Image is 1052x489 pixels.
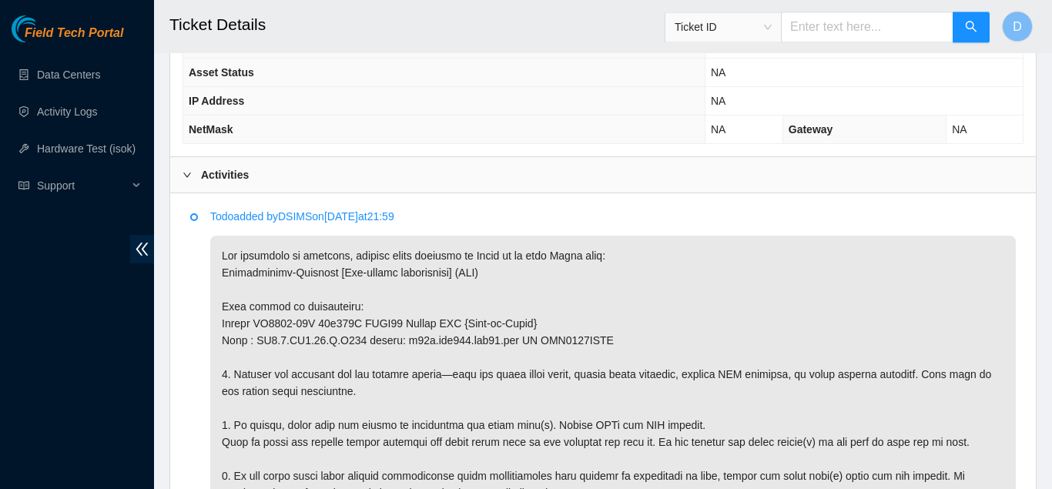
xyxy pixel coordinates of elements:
[130,235,154,263] span: double-left
[12,15,78,42] img: Akamai Technologies
[37,69,100,81] a: Data Centers
[711,95,725,107] span: NA
[201,166,249,183] b: Activities
[965,20,977,35] span: search
[189,95,244,107] span: IP Address
[25,26,123,41] span: Field Tech Portal
[37,170,128,201] span: Support
[37,142,136,155] a: Hardware Test (isok)
[675,15,772,39] span: Ticket ID
[183,170,192,179] span: right
[170,157,1036,193] div: Activities
[711,66,725,79] span: NA
[1002,11,1033,42] button: D
[953,12,990,42] button: search
[189,123,233,136] span: NetMask
[189,66,254,79] span: Asset Status
[37,106,98,118] a: Activity Logs
[12,28,123,48] a: Akamai TechnologiesField Tech Portal
[789,123,833,136] span: Gateway
[952,123,967,136] span: NA
[781,12,953,42] input: Enter text here...
[18,180,29,191] span: read
[210,208,1016,225] p: Todo added by DSIMS on [DATE] at 21:59
[1013,17,1022,36] span: D
[711,123,725,136] span: NA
